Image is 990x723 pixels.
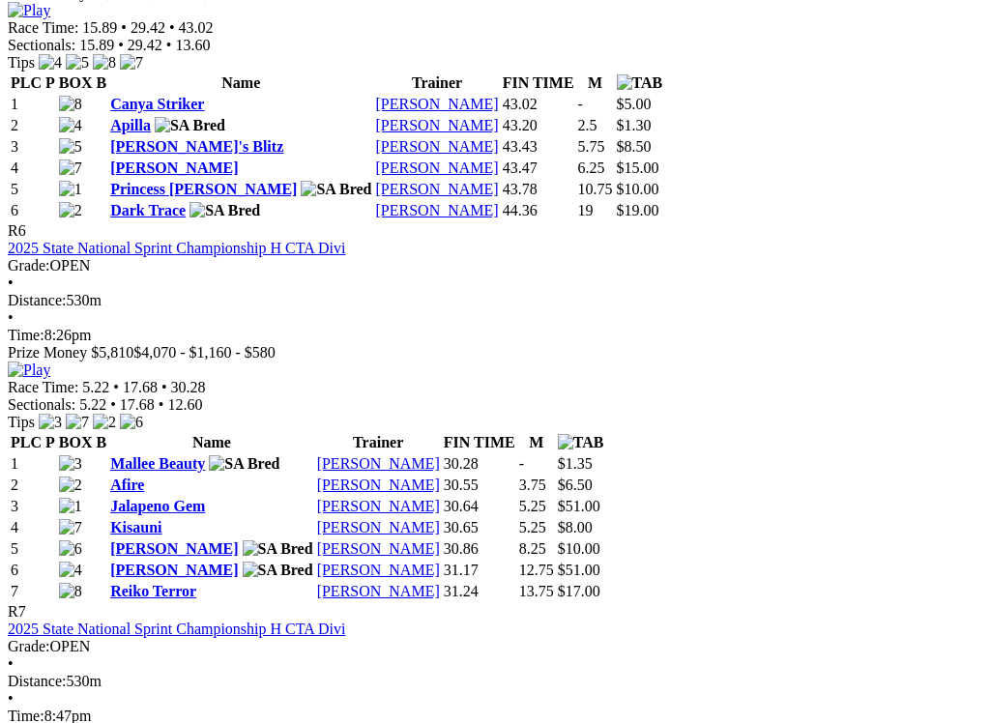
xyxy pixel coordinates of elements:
[518,433,555,452] th: M
[8,638,982,655] div: OPEN
[8,275,14,291] span: •
[45,74,55,91] span: P
[110,583,196,599] a: Reiko Terror
[8,638,50,654] span: Grade:
[59,434,93,450] span: BOX
[113,379,119,395] span: •
[110,562,238,578] a: [PERSON_NAME]
[133,344,276,361] span: $4,070 - $1,160 - $580
[110,455,205,472] a: Mallee Beauty
[66,54,89,72] img: 5
[376,181,499,197] a: [PERSON_NAME]
[558,540,600,557] span: $10.00
[159,396,164,413] span: •
[169,19,175,36] span: •
[175,37,210,53] span: 13.60
[502,137,575,157] td: 43.43
[82,19,117,36] span: 15.89
[8,19,78,36] span: Race Time:
[519,477,546,493] text: 3.75
[316,433,441,452] th: Trainer
[10,95,56,114] td: 1
[123,379,158,395] span: 17.68
[167,396,202,413] span: 12.60
[317,498,440,514] a: [PERSON_NAME]
[617,202,659,218] span: $19.00
[617,96,652,112] span: $5.00
[10,561,56,580] td: 6
[118,37,124,53] span: •
[8,655,14,672] span: •
[10,454,56,474] td: 1
[128,37,162,53] span: 29.42
[79,37,114,53] span: 15.89
[109,73,372,93] th: Name
[155,117,225,134] img: SA Bred
[110,519,161,535] a: Kisauni
[59,583,82,600] img: 8
[243,562,313,579] img: SA Bred
[317,455,440,472] a: [PERSON_NAME]
[443,561,516,580] td: 31.17
[443,433,516,452] th: FIN TIME
[502,116,575,135] td: 43.20
[8,292,66,308] span: Distance:
[8,327,44,343] span: Time:
[10,180,56,199] td: 5
[10,497,56,516] td: 3
[10,539,56,559] td: 5
[59,202,82,219] img: 2
[59,96,82,113] img: 8
[11,434,42,450] span: PLC
[110,138,283,155] a: [PERSON_NAME]'s Blitz
[578,181,613,197] text: 10.75
[558,583,600,599] span: $17.00
[110,477,144,493] a: Afire
[10,518,56,537] td: 4
[109,433,314,452] th: Name
[39,414,62,431] img: 3
[121,19,127,36] span: •
[443,497,516,516] td: 30.64
[578,96,583,112] text: -
[8,327,982,344] div: 8:26pm
[10,116,56,135] td: 2
[110,96,204,112] a: Canya Striker
[519,498,546,514] text: 5.25
[59,74,93,91] span: BOX
[8,54,35,71] span: Tips
[8,257,50,274] span: Grade:
[8,673,66,689] span: Distance:
[8,690,14,707] span: •
[558,498,600,514] span: $51.00
[8,603,26,620] span: R7
[96,434,106,450] span: B
[617,181,659,197] span: $10.00
[519,519,546,535] text: 5.25
[120,54,143,72] img: 7
[93,414,116,431] img: 2
[8,257,982,275] div: OPEN
[110,396,116,413] span: •
[443,476,516,495] td: 30.55
[578,202,594,218] text: 19
[59,540,82,558] img: 6
[578,117,597,133] text: 2.5
[59,455,82,473] img: 3
[120,396,155,413] span: 17.68
[617,159,659,176] span: $15.00
[11,74,42,91] span: PLC
[79,396,106,413] span: 5.22
[443,518,516,537] td: 30.65
[243,540,313,558] img: SA Bred
[110,498,205,514] a: Jalapeno Gem
[519,583,554,599] text: 13.75
[376,159,499,176] a: [PERSON_NAME]
[10,159,56,178] td: 4
[120,414,143,431] img: 6
[10,201,56,220] td: 6
[96,74,106,91] span: B
[8,621,345,637] a: 2025 State National Sprint Championship H CTA Divi
[617,138,652,155] span: $8.50
[110,159,238,176] a: [PERSON_NAME]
